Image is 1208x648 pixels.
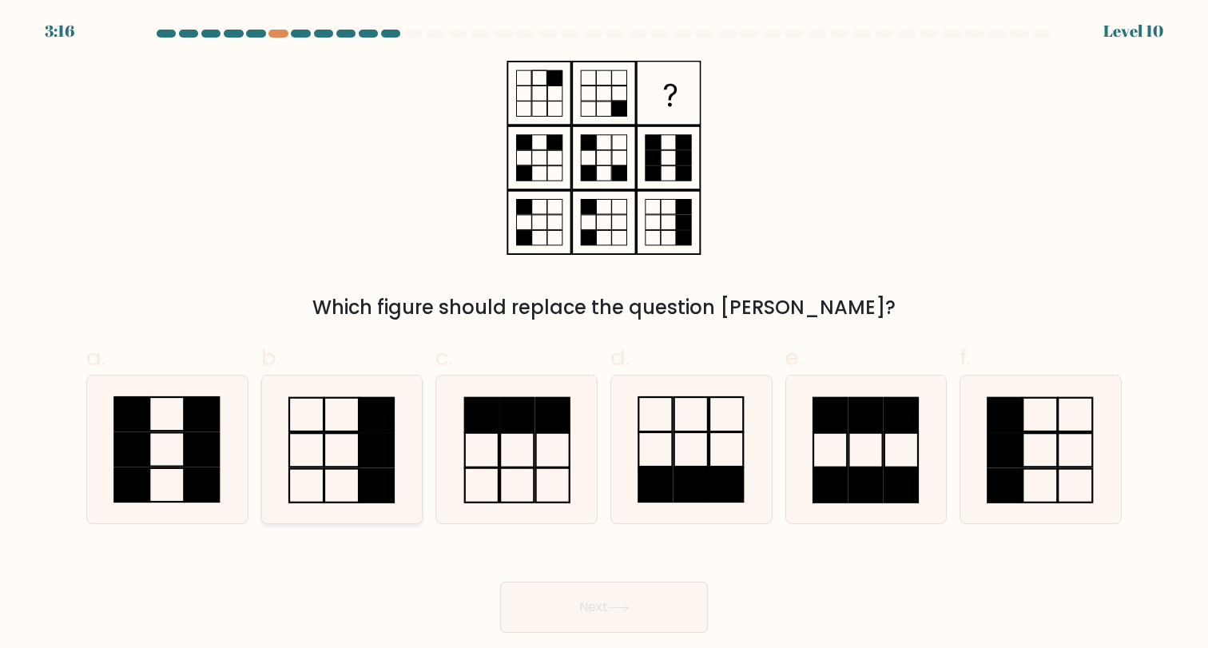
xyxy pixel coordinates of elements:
[785,342,803,373] span: e.
[435,342,453,373] span: c.
[960,342,971,373] span: f.
[96,293,1112,322] div: Which figure should replace the question [PERSON_NAME]?
[45,19,74,43] div: 3:16
[500,582,708,633] button: Next
[261,342,280,373] span: b.
[1103,19,1163,43] div: Level 10
[610,342,630,373] span: d.
[86,342,105,373] span: a.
